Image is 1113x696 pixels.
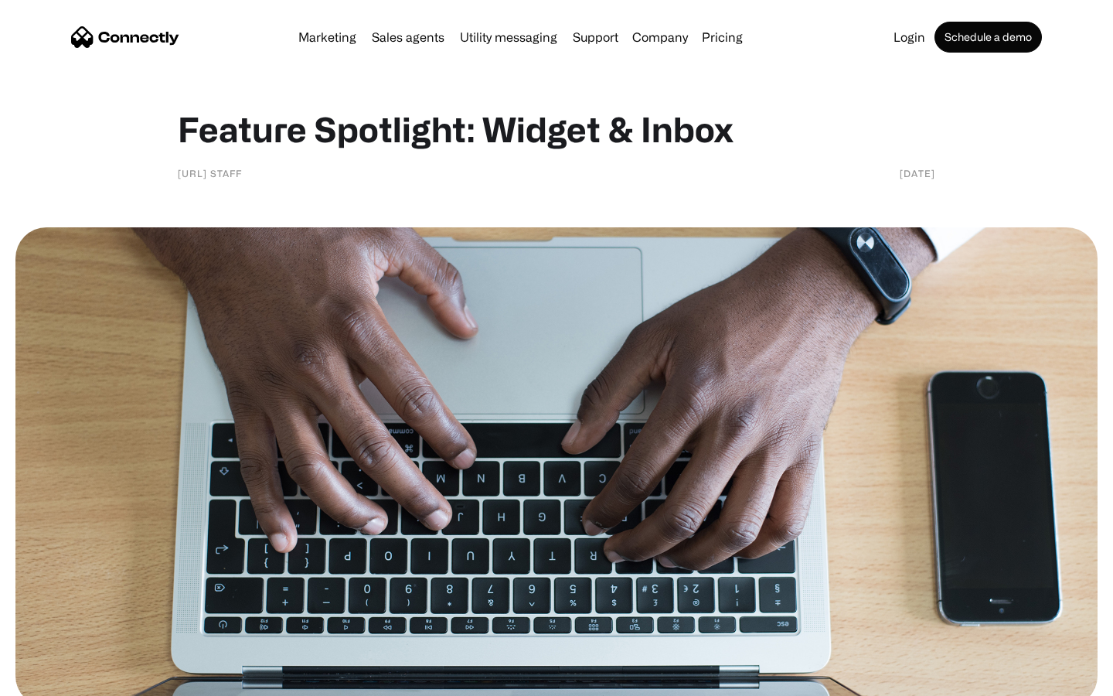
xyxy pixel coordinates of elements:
div: [URL] staff [178,165,242,181]
a: Utility messaging [454,31,563,43]
a: Marketing [292,31,362,43]
a: Support [567,31,625,43]
aside: Language selected: English [15,669,93,691]
a: Sales agents [366,31,451,43]
div: Company [632,26,688,48]
a: Schedule a demo [934,22,1042,53]
a: Pricing [696,31,749,43]
ul: Language list [31,669,93,691]
a: Login [887,31,931,43]
div: [DATE] [900,165,935,181]
h1: Feature Spotlight: Widget & Inbox [178,108,935,150]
